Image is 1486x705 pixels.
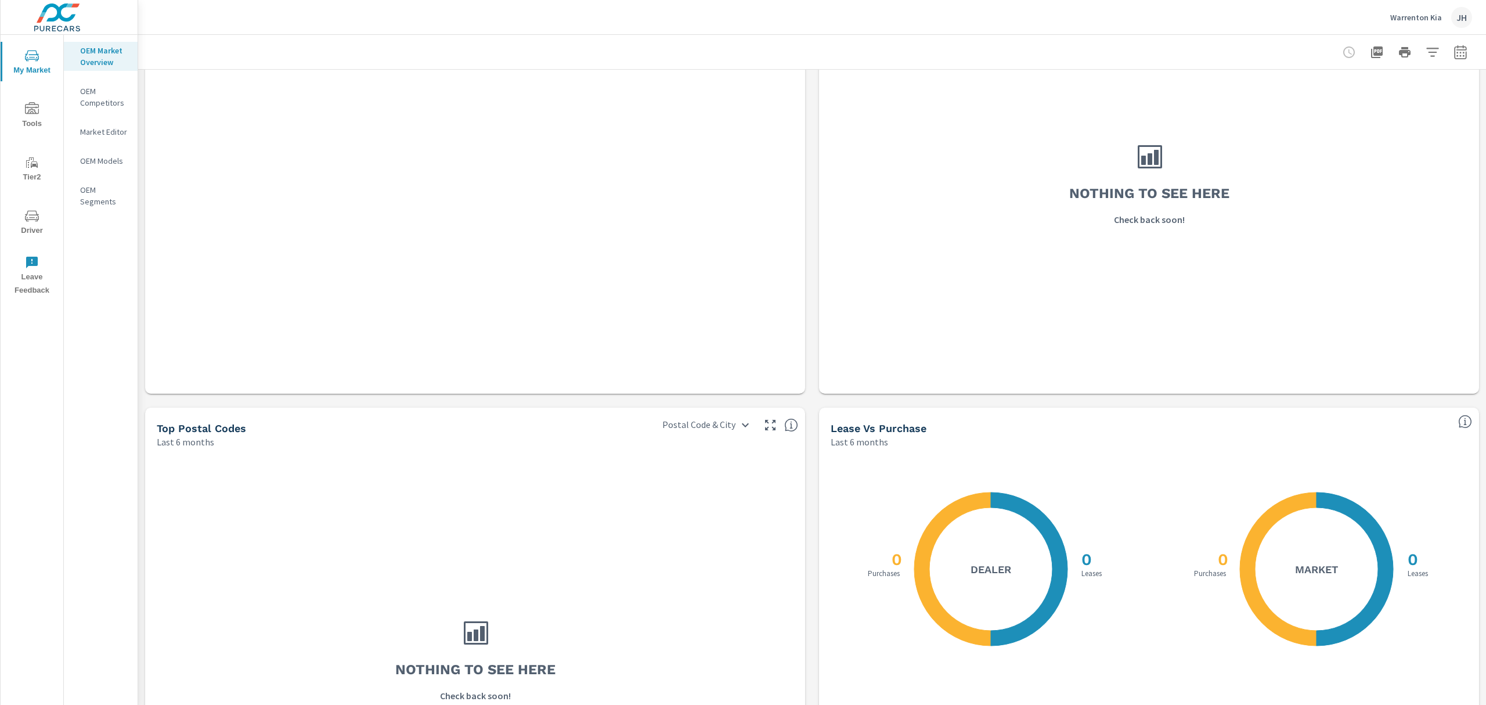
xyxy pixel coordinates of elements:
p: OEM Segments [80,184,128,207]
p: Market Editor [80,126,128,138]
span: Driver [4,209,60,238]
div: OEM Segments [64,181,138,210]
span: Tools [4,102,60,131]
p: Purchases [1192,570,1228,577]
h5: Lease vs Purchase [831,422,926,434]
span: Understand how shoppers are deciding to purchase vehicles. Sales data is based off market registr... [1458,415,1472,429]
p: OEM Competitors [80,85,128,109]
span: Tier2 [4,156,60,184]
h2: 0 [889,550,902,569]
button: "Export Report to PDF" [1365,41,1388,64]
h2: 0 [1079,550,1092,569]
button: Select Date Range [1449,41,1472,64]
p: Check back soon! [1114,213,1185,226]
h3: Nothing to see here [395,660,556,679]
h5: Market [1295,563,1338,576]
div: nav menu [1,35,63,302]
div: OEM Market Overview [64,42,138,71]
h2: 0 [1405,550,1418,569]
h5: Dealer [971,563,1011,576]
h5: Top Postal Codes [157,422,246,434]
p: Warrenton Kia [1390,12,1442,23]
p: OEM Models [80,155,128,167]
button: Print Report [1393,41,1416,64]
button: Apply Filters [1421,41,1444,64]
div: JH [1451,7,1472,28]
p: Check back soon! [440,689,511,703]
span: Top Postal Codes shows you how you rank, in terms of sales, to other dealerships in your market. ... [784,418,798,432]
span: My Market [4,49,60,77]
div: OEM Competitors [64,82,138,111]
div: Postal Code & City [655,415,756,435]
p: Last 6 months [157,435,214,449]
p: Leases [1405,570,1430,577]
p: Last 6 months [831,435,888,449]
p: Leases [1079,570,1104,577]
span: Leave Feedback [4,256,60,297]
div: OEM Models [64,152,138,170]
h2: 0 [1216,550,1228,569]
button: Make Fullscreen [761,416,780,434]
h3: Nothing to see here [1069,184,1229,203]
p: OEM Market Overview [80,45,128,68]
div: Market Editor [64,123,138,141]
p: Purchases [865,570,902,577]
